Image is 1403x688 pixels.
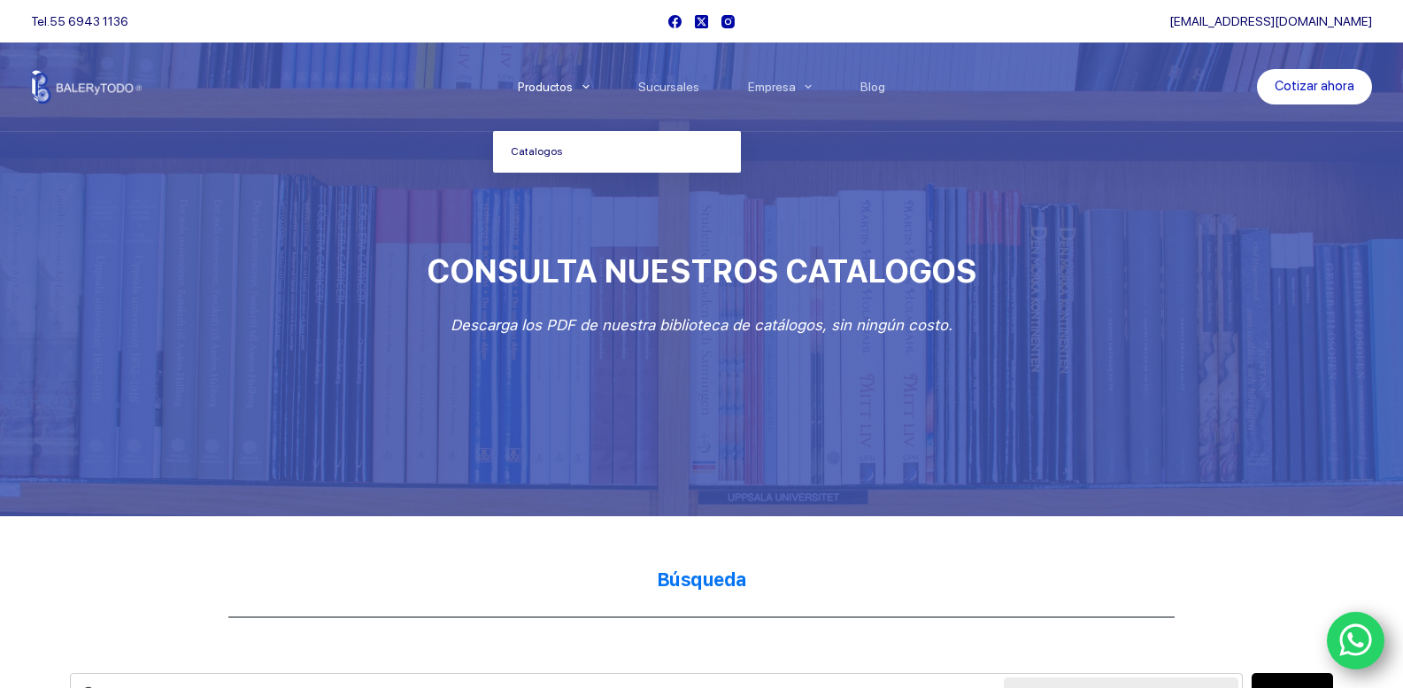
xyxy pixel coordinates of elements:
a: [EMAIL_ADDRESS][DOMAIN_NAME] [1169,14,1372,28]
strong: Búsqueda [657,568,747,591]
a: Cotizar ahora [1257,69,1372,104]
a: 55 6943 1136 [50,14,128,28]
a: Catalogos [493,132,741,173]
a: Instagram [721,15,735,28]
em: Descarga los PDF de nuestra biblioteca de catálogos, sin ningún costo. [451,316,952,334]
nav: Menu Principal [493,43,910,131]
a: X (Twitter) [695,15,708,28]
span: Tel. [31,14,128,28]
a: WhatsApp [1327,612,1385,670]
img: Balerytodo [31,70,142,104]
a: Facebook [668,15,682,28]
span: CONSULTA NUESTROS CATALOGOS [427,252,976,290]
